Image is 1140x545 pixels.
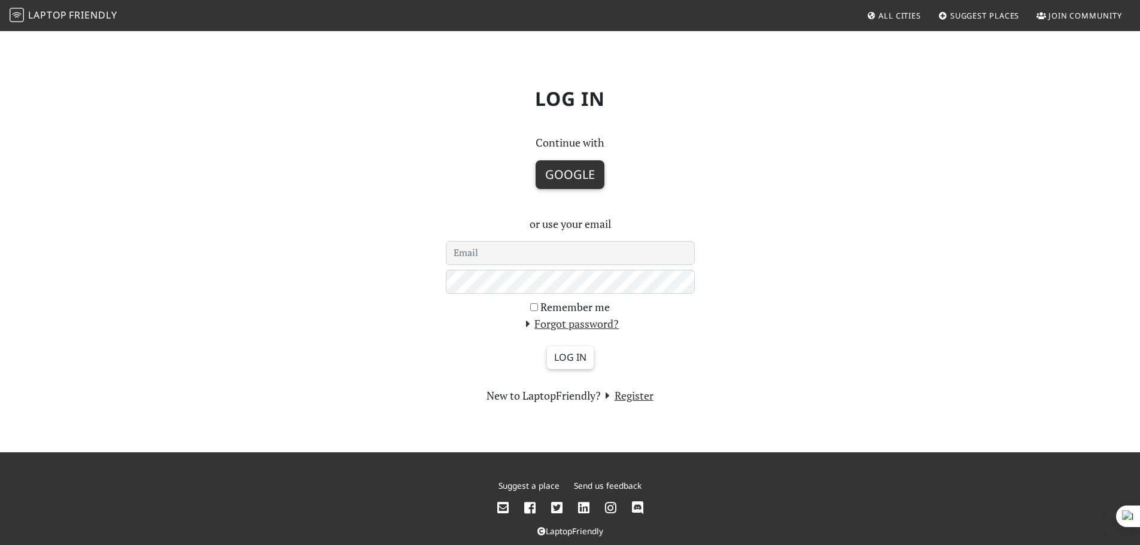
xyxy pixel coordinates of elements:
span: Friendly [69,8,117,22]
p: Continue with [446,134,695,151]
a: Suggest a place [498,480,560,491]
img: LaptopFriendly [10,8,24,22]
a: Join Community [1032,5,1127,26]
a: LaptopFriendly LaptopFriendly [10,5,117,26]
a: Register [601,388,653,403]
span: Suggest Places [950,10,1020,21]
a: LaptopFriendly [537,525,603,537]
input: Log in [547,346,594,369]
label: Remember me [540,299,610,316]
p: or use your email [446,215,695,233]
a: Suggest Places [934,5,1025,26]
h1: Log in [175,78,965,120]
button: Google [536,160,604,189]
a: All Cities [862,5,926,26]
section: New to LaptopFriendly? [446,387,695,404]
a: Send us feedback [574,480,642,491]
span: Join Community [1048,10,1122,21]
span: Laptop [28,8,67,22]
input: Email [446,241,695,265]
span: All Cities [878,10,921,21]
a: Forgot password? [521,316,619,331]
